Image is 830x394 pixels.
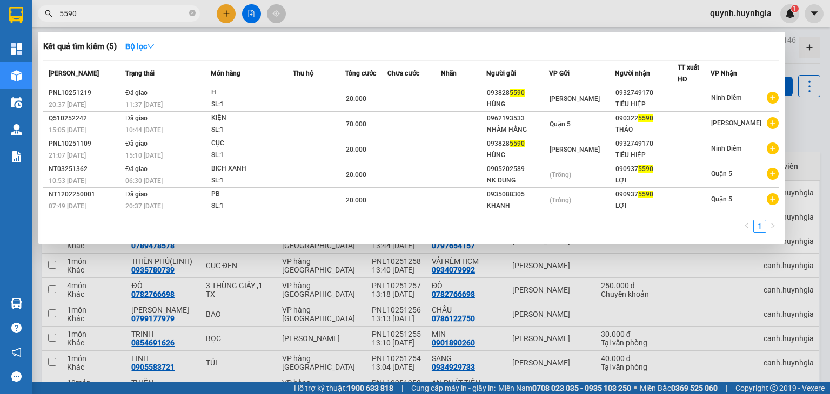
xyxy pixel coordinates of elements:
[11,97,22,108] img: warehouse-icon
[678,64,699,83] span: TT xuất HĐ
[125,202,163,210] span: 20:37 [DATE]
[49,202,86,210] span: 07:49 [DATE]
[59,8,187,19] input: Tìm tên, số ĐT hoặc mã đơn
[125,152,163,159] span: 15:10 [DATE]
[125,177,163,185] span: 06:30 [DATE]
[487,87,548,99] div: 093828
[711,195,732,203] span: Quận 5
[49,87,122,99] div: PNL10251219
[11,70,22,81] img: warehouse-icon
[487,175,548,186] div: NK DUNG
[615,99,677,110] div: TIỂU HIỆP
[487,99,548,110] div: HÙNG
[766,220,779,233] button: right
[346,196,366,204] span: 20.000
[711,94,741,101] span: Ninh Diêm
[754,220,766,232] a: 1
[211,124,292,136] div: SL: 1
[293,70,313,77] span: Thu hộ
[189,10,196,16] span: close-circle
[487,164,548,175] div: 0905202589
[11,347,22,357] span: notification
[345,70,376,77] span: Tổng cước
[49,177,86,185] span: 10:53 [DATE]
[550,120,571,128] span: Quận 5
[211,87,292,99] div: H
[615,70,650,77] span: Người nhận
[49,70,99,77] span: [PERSON_NAME]
[211,200,292,212] div: SL: 1
[753,220,766,233] li: 1
[346,171,366,179] span: 20.000
[211,175,292,187] div: SL: 1
[638,114,653,122] span: 5590
[615,138,677,150] div: 0932749170
[346,120,366,128] span: 70.000
[125,140,148,147] span: Đã giao
[615,164,677,175] div: 090937
[11,371,22,382] span: message
[49,164,122,175] div: NT03251362
[487,124,548,135] div: NHÂM HẰNG
[550,196,571,204] span: (Trống)
[11,151,22,162] img: solution-icon
[211,163,292,175] div: BICH XANH
[486,70,516,77] span: Người gửi
[767,142,779,154] span: plus-circle
[11,43,22,55] img: dashboard-icon
[441,70,457,77] span: Nhãn
[487,138,548,150] div: 093828
[125,89,148,97] span: Đã giao
[211,188,292,200] div: PB
[387,70,419,77] span: Chưa cước
[49,152,86,159] span: 21:07 [DATE]
[49,138,122,150] div: PNL10251109
[615,200,677,212] div: LỢI
[615,124,677,135] div: THẢO
[615,175,677,186] div: LỢI
[767,193,779,205] span: plus-circle
[49,189,122,200] div: NT1202250001
[549,70,570,77] span: VP Gửi
[11,124,22,135] img: warehouse-icon
[615,113,677,124] div: 090322
[615,87,677,99] div: 0932749170
[767,168,779,180] span: plus-circle
[744,222,750,229] span: left
[125,114,148,122] span: Đã giao
[211,138,292,150] div: CỤC
[711,119,761,127] span: [PERSON_NAME]
[117,38,163,55] button: Bộ lọcdown
[125,126,163,134] span: 10:44 [DATE]
[211,112,292,124] div: KIỆN
[510,89,525,97] span: 5590
[487,150,548,161] div: HÙNG
[487,189,548,200] div: 0935088305
[49,113,122,124] div: Q510252242
[11,323,22,333] span: question-circle
[711,170,732,178] span: Quận 5
[11,298,22,309] img: warehouse-icon
[211,99,292,111] div: SL: 1
[550,95,600,103] span: [PERSON_NAME]
[767,117,779,129] span: plus-circle
[638,165,653,173] span: 5590
[346,95,366,103] span: 20.000
[49,126,86,134] span: 15:05 [DATE]
[125,165,148,173] span: Đã giao
[615,150,677,161] div: TIỂU HIỆP
[49,101,86,108] span: 20:37 [DATE]
[125,101,163,108] span: 11:37 [DATE]
[211,150,292,161] div: SL: 1
[125,191,148,198] span: Đã giao
[125,42,155,51] strong: Bộ lọc
[346,146,366,153] span: 20.000
[125,70,155,77] span: Trạng thái
[9,7,23,23] img: logo-vxr
[211,70,240,77] span: Món hàng
[767,92,779,104] span: plus-circle
[740,220,753,233] button: left
[147,43,155,50] span: down
[43,41,117,52] h3: Kết quả tìm kiếm ( 5 )
[510,140,525,147] span: 5590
